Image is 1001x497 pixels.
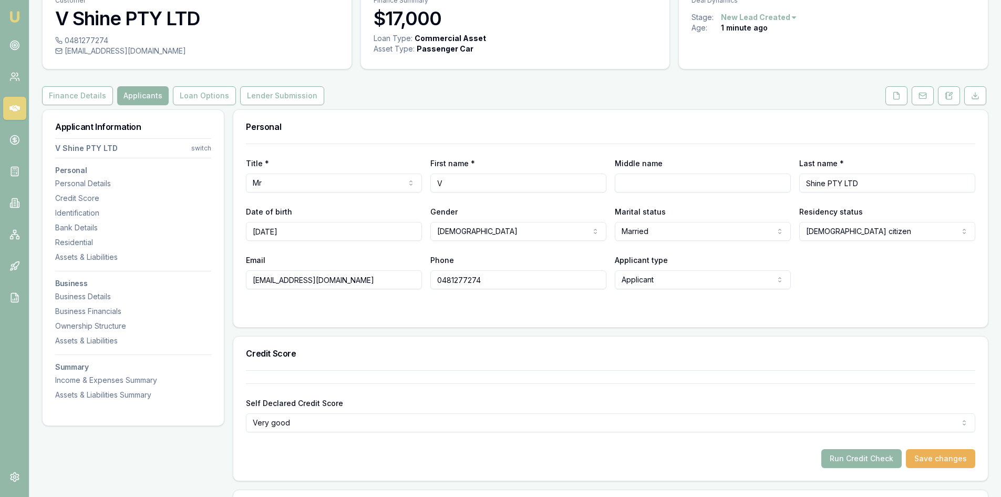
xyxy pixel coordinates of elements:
[246,123,975,131] h3: Personal
[692,23,721,33] div: Age:
[799,207,863,216] label: Residency status
[246,159,269,168] label: Title *
[55,222,211,233] div: Bank Details
[173,86,236,105] button: Loan Options
[417,44,473,54] div: Passenger Car
[55,167,211,174] h3: Personal
[246,399,343,408] label: Self Declared Credit Score
[374,44,415,54] div: Asset Type :
[615,159,663,168] label: Middle name
[191,144,211,153] div: switch
[430,207,458,216] label: Gender
[721,12,798,23] button: New Lead Created
[430,270,606,289] input: 0431 234 567
[42,86,113,105] button: Finance Details
[55,390,211,400] div: Assets & Liabilities Summary
[42,86,115,105] a: Finance Details
[374,8,657,29] h3: $17,000
[8,11,21,23] img: emu-icon-u.png
[55,336,211,346] div: Assets & Liabilities
[615,207,666,216] label: Marital status
[55,208,211,218] div: Identification
[374,33,412,44] div: Loan Type:
[55,178,211,189] div: Personal Details
[55,363,211,371] h3: Summary
[55,123,211,131] h3: Applicant Information
[240,86,324,105] button: Lender Submission
[55,8,339,29] h3: V Shine PTY LTD
[692,12,721,23] div: Stage:
[55,193,211,204] div: Credit Score
[246,222,422,241] input: DD/MM/YYYY
[615,256,668,265] label: Applicant type
[415,33,486,44] div: Commercial Asset
[246,256,265,265] label: Email
[430,256,454,265] label: Phone
[799,159,844,168] label: Last name *
[721,23,768,33] div: 1 minute ago
[55,375,211,386] div: Income & Expenses Summary
[55,321,211,331] div: Ownership Structure
[906,449,975,468] button: Save changes
[246,349,975,358] h3: Credit Score
[171,86,238,105] a: Loan Options
[55,291,211,302] div: Business Details
[55,280,211,287] h3: Business
[55,143,118,154] div: V Shine PTY LTD
[238,86,326,105] a: Lender Submission
[430,159,475,168] label: First name *
[55,306,211,317] div: Business Financials
[55,237,211,248] div: Residential
[115,86,171,105] a: Applicants
[55,252,211,262] div: Assets & Liabilities
[246,207,292,216] label: Date of birth
[55,35,339,46] div: 0481277274
[117,86,169,105] button: Applicants
[821,449,902,468] button: Run Credit Check
[55,46,339,56] div: [EMAIL_ADDRESS][DOMAIN_NAME]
